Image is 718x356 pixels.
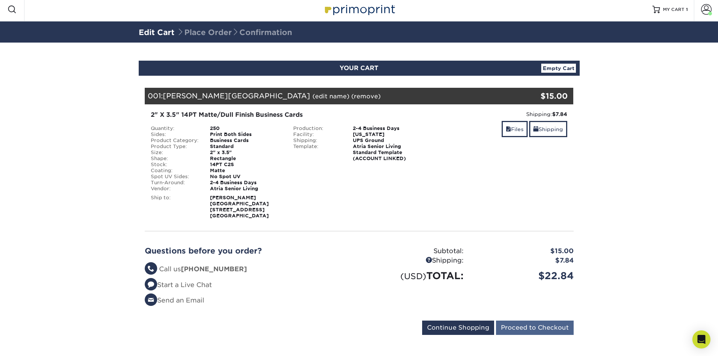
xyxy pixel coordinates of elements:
[686,7,688,12] span: 1
[145,195,205,219] div: Ship to:
[533,126,539,132] span: shipping
[204,125,288,131] div: 250
[204,144,288,150] div: Standard
[692,330,710,348] div: Open Intercom Messenger
[204,168,288,174] div: Matte
[347,131,430,138] div: [US_STATE]
[321,1,397,17] img: Primoprint
[145,125,205,131] div: Quantity:
[145,281,212,289] a: Start a Live Chat
[502,90,568,102] div: $15.00
[469,269,579,283] div: $22.84
[506,126,511,132] span: files
[469,246,579,256] div: $15.00
[347,144,430,162] div: Atria Senior Living Standard Template (ACCOUNT LINKED)
[145,186,205,192] div: Vendor:
[347,138,430,144] div: UPS Ground
[145,174,205,180] div: Spot UV Sides:
[204,150,288,156] div: 2" x 3.5"
[145,296,204,304] a: Send an Email
[204,162,288,168] div: 14PT C2S
[145,131,205,138] div: Sides:
[663,6,684,13] span: MY CART
[145,156,205,162] div: Shape:
[422,321,494,335] input: Continue Shopping
[288,125,347,131] div: Production:
[145,88,502,104] div: 001:
[496,321,574,335] input: Proceed to Checkout
[400,271,426,281] small: (USD)
[181,265,247,273] strong: [PHONE_NUMBER]
[145,150,205,156] div: Size:
[210,195,269,218] strong: [PERSON_NAME][GEOGRAPHIC_DATA] [STREET_ADDRESS] [GEOGRAPHIC_DATA]
[351,93,381,100] a: (remove)
[288,131,347,138] div: Facility:
[145,162,205,168] div: Stock:
[288,144,347,162] div: Template:
[347,125,430,131] div: 2-4 Business Days
[145,138,205,144] div: Product Category:
[312,93,349,100] a: (edit name)
[139,28,175,37] a: Edit Cart
[340,64,378,72] span: YOUR CART
[145,246,354,255] h2: Questions before you order?
[288,138,347,144] div: Shipping:
[145,144,205,150] div: Product Type:
[145,180,205,186] div: Turn-Around:
[359,246,469,256] div: Subtotal:
[552,111,567,117] strong: $7.84
[204,174,288,180] div: No Spot UV
[529,121,567,137] a: Shipping
[541,64,576,73] a: Empty Cart
[359,269,469,283] div: TOTAL:
[204,180,288,186] div: 2-4 Business Days
[204,186,288,192] div: Atria Senior Living
[502,121,528,137] a: Files
[359,256,469,266] div: Shipping:
[177,28,292,37] span: Place Order Confirmation
[469,256,579,266] div: $7.84
[145,168,205,174] div: Coating:
[204,138,288,144] div: Business Cards
[151,110,425,119] div: 2" X 3.5" 14PT Matte/Dull Finish Business Cards
[145,264,354,274] li: Call us
[204,156,288,162] div: Rectangle
[436,110,568,118] div: Shipping:
[163,92,310,100] span: [PERSON_NAME][GEOGRAPHIC_DATA]
[204,131,288,138] div: Print Both Sides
